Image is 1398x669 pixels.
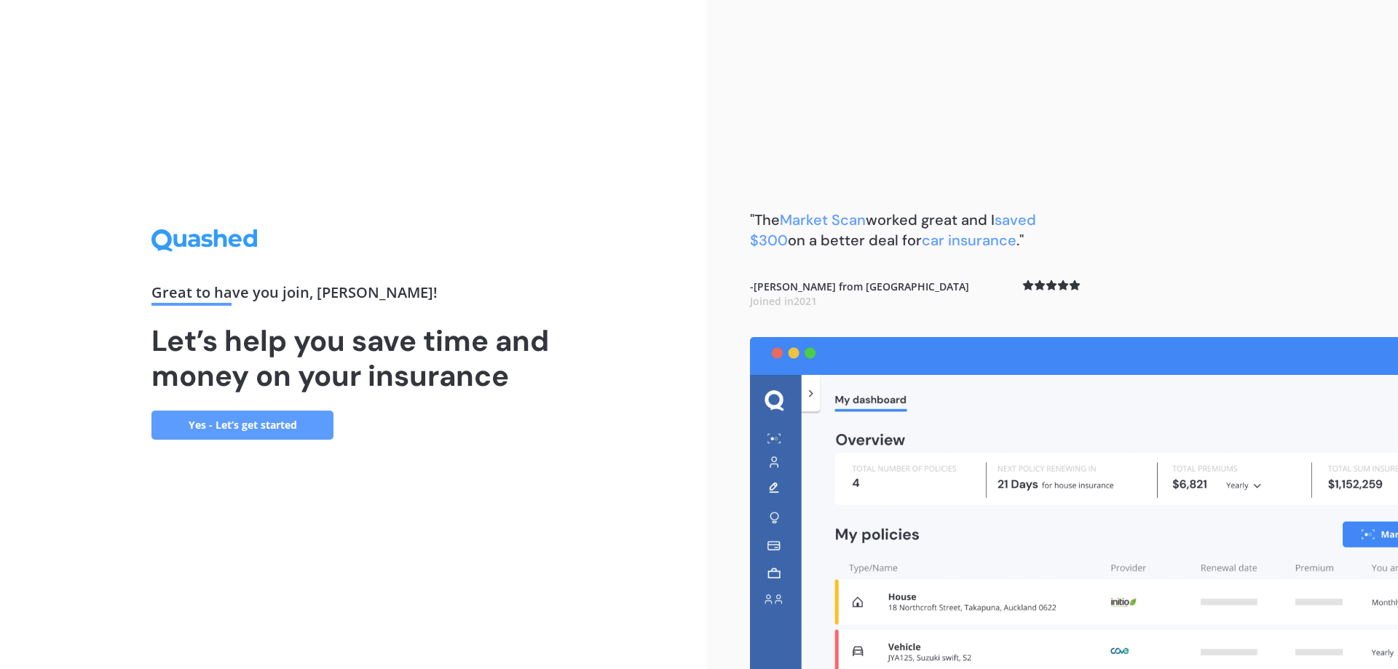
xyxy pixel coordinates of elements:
span: Market Scan [780,210,866,229]
img: dashboard.webp [750,337,1398,669]
b: - [PERSON_NAME] from [GEOGRAPHIC_DATA] [750,280,969,308]
span: Joined in 2021 [750,294,817,308]
div: Great to have you join , [PERSON_NAME] ! [151,285,555,306]
span: car insurance [922,231,1016,250]
a: Yes - Let’s get started [151,411,333,440]
b: "The worked great and I on a better deal for ." [750,210,1036,250]
span: saved $300 [750,210,1036,250]
h1: Let’s help you save time and money on your insurance [151,323,555,393]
